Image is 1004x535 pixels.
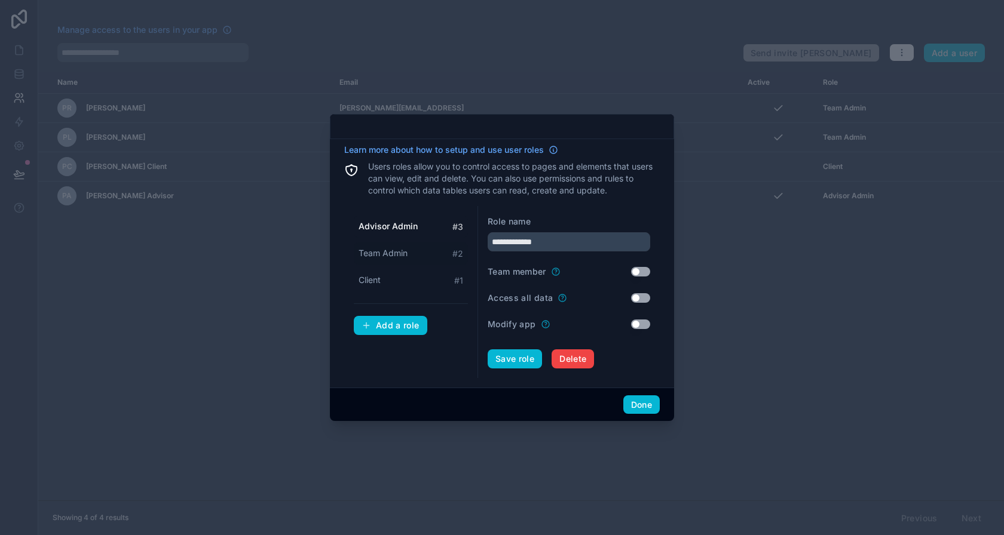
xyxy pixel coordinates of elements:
[623,395,660,414] button: Done
[344,144,544,156] span: Learn more about how to setup and use user roles
[344,144,558,156] a: Learn more about how to setup and use user roles
[488,266,546,278] label: Team member
[452,248,463,260] span: # 2
[454,275,463,287] span: # 1
[359,247,408,259] span: Team Admin
[552,349,594,368] button: Delete
[488,216,531,227] label: Role name
[359,274,381,286] span: Client
[452,221,463,233] span: # 3
[362,320,420,331] div: Add a role
[488,349,542,368] button: Save role
[354,316,427,335] button: Add a role
[488,318,536,330] label: Modify app
[559,353,586,364] span: Delete
[488,292,553,304] label: Access all data
[359,220,418,232] span: Advisor Admin
[368,161,660,196] p: Users roles allow you to control access to pages and elements that users can view, edit and delet...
